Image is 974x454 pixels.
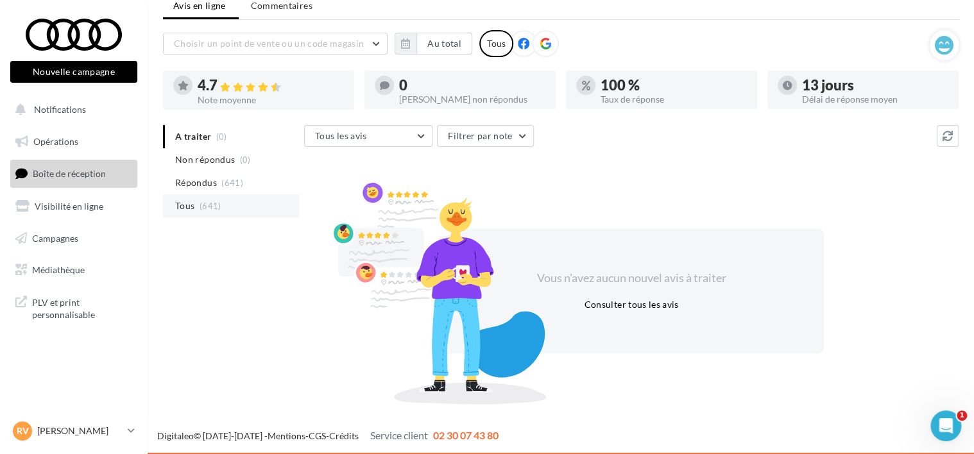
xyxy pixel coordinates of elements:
span: 1 [957,410,967,421]
div: 0 [399,78,545,92]
button: Notifications [8,96,135,123]
div: Vous n'avez aucun nouvel avis à traiter [521,270,742,287]
button: Au total [395,33,472,55]
span: Visibilité en ligne [35,201,103,212]
button: Consulter tous les avis [579,297,683,312]
span: Boîte de réception [33,168,106,179]
span: Service client [370,429,428,441]
a: Opérations [8,128,140,155]
span: PLV et print personnalisable [32,294,132,321]
button: Tous les avis [304,125,432,147]
span: Notifications [34,104,86,115]
span: © [DATE]-[DATE] - - - [157,430,499,441]
a: Mentions [268,430,305,441]
button: Choisir un point de vente ou un code magasin [163,33,388,55]
span: Répondus [175,176,217,189]
a: Campagnes [8,225,140,252]
a: CGS [309,430,326,441]
span: Tous les avis [315,130,367,141]
span: RV [17,425,29,437]
a: Médiathèque [8,256,140,283]
span: 02 30 07 43 80 [433,429,499,441]
div: Délai de réponse moyen [802,95,948,104]
div: [PERSON_NAME] non répondus [399,95,545,104]
span: Médiathèque [32,264,85,275]
a: Boîte de réception [8,160,140,187]
button: Filtrer par note [437,125,534,147]
span: (0) [240,155,251,165]
span: Campagnes [32,232,78,243]
span: (641) [200,201,221,211]
iframe: Intercom live chat [930,410,961,441]
span: Opérations [33,136,78,147]
div: Taux de réponse [601,95,747,104]
div: 100 % [601,78,747,92]
button: Nouvelle campagne [10,61,137,83]
div: Note moyenne [198,96,344,105]
button: Au total [416,33,472,55]
div: 4.7 [198,78,344,93]
p: [PERSON_NAME] [37,425,123,437]
span: (641) [221,178,243,188]
a: RV [PERSON_NAME] [10,419,137,443]
span: Choisir un point de vente ou un code magasin [174,38,364,49]
a: PLV et print personnalisable [8,289,140,326]
div: 13 jours [802,78,948,92]
a: Digitaleo [157,430,194,441]
span: Tous [175,199,194,212]
span: Non répondus [175,153,235,166]
a: Visibilité en ligne [8,193,140,220]
a: Crédits [329,430,359,441]
div: Tous [479,30,513,57]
